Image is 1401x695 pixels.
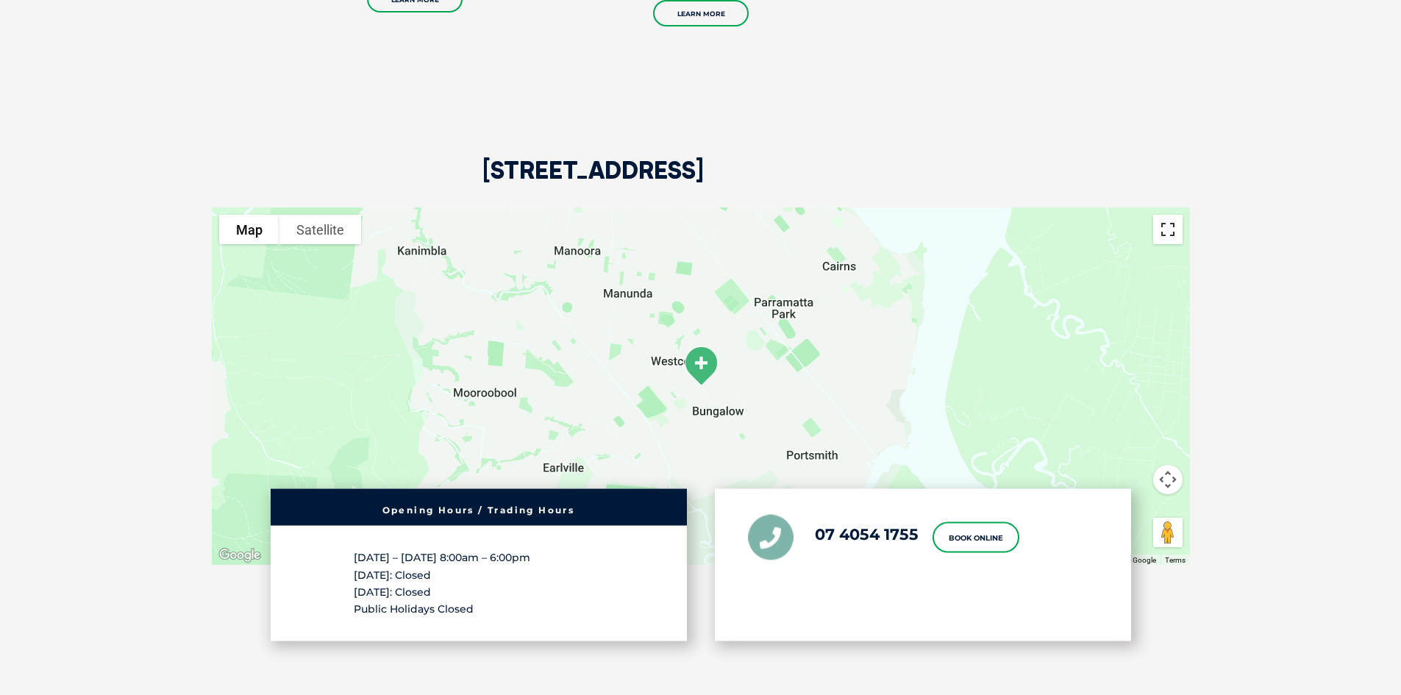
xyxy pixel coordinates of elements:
[354,549,604,618] p: [DATE] – [DATE] 8:00am – 6:00pm [DATE]: Closed [DATE]: Closed Public Holidays Closed
[482,158,704,207] h2: [STREET_ADDRESS]
[933,522,1019,553] a: Book Online
[1153,215,1183,244] button: Toggle fullscreen view
[219,215,279,244] button: Show street map
[815,526,919,544] a: 07 4054 1755
[279,215,361,244] button: Show satellite imagery
[278,506,680,515] h6: Opening Hours / Trading Hours
[1153,465,1183,494] button: Map camera controls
